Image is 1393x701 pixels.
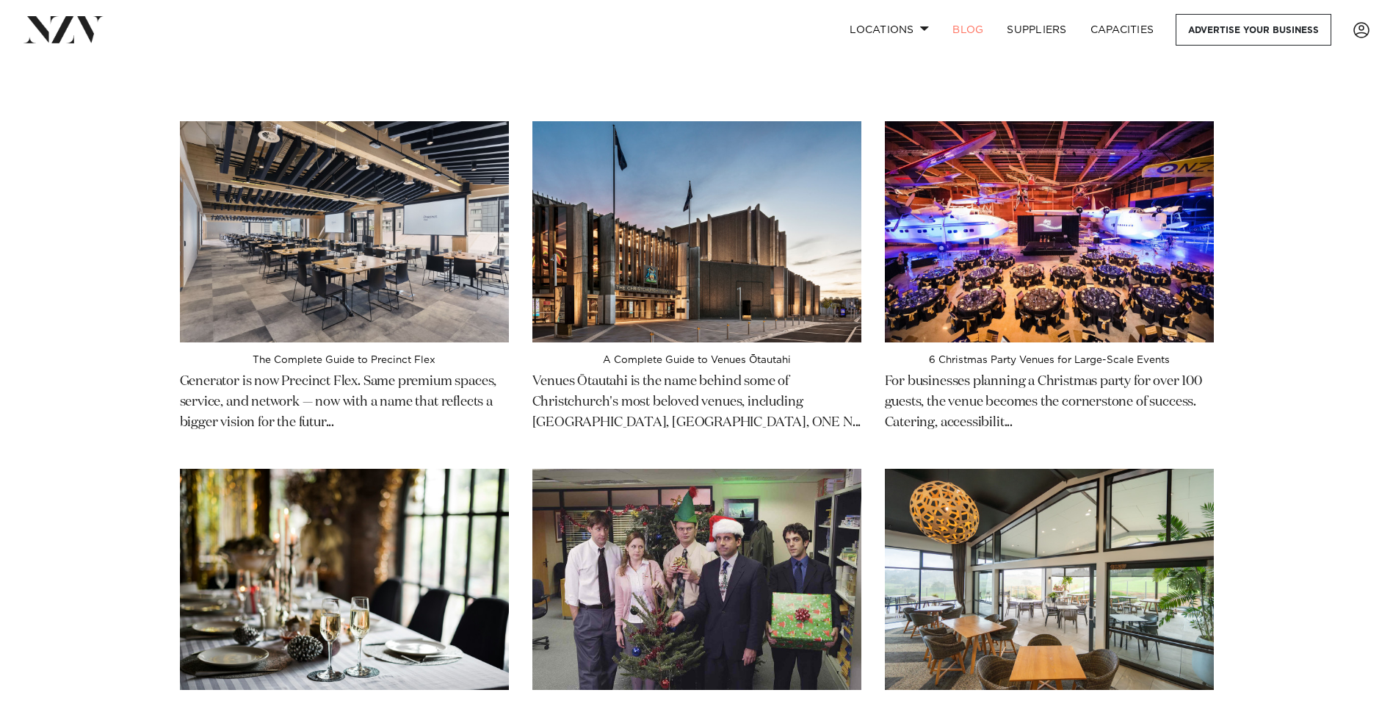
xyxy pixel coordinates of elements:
a: Advertise your business [1176,14,1331,46]
a: Locations [838,14,941,46]
img: 6 Christmas Party Venues for Large-Scale Events [885,121,1214,342]
h4: The Complete Guide to Precinct Flex [180,354,509,366]
img: nzv-logo.png [23,16,104,43]
img: 6 Easy-to-Plan Christmas Party Ideas for Small Businesses [532,469,861,690]
a: A Complete Guide to Venues Ōtautahi A Complete Guide to Venues Ōtautahi Venues Ōtautahi is the na... [532,121,861,451]
p: For businesses planning a Christmas party for over 100 guests, the venue becomes the cornerstone ... [885,366,1214,434]
a: BLOG [941,14,995,46]
p: Generator is now Precinct Flex. Same premium spaces, service, and network — now with a name that ... [180,366,509,434]
img: Events at Wainui Golf Club - The Ultimate Guide [885,469,1214,690]
img: 6 Christmas Party Ideas for Medium-Sized Businesses [180,469,509,690]
h4: 6 Christmas Party Venues for Large-Scale Events [885,354,1214,366]
img: A Complete Guide to Venues Ōtautahi [532,121,861,342]
a: The Complete Guide to Precinct Flex The Complete Guide to Precinct Flex Generator is now Precinct... [180,121,509,451]
img: The Complete Guide to Precinct Flex [180,121,509,342]
a: 6 Christmas Party Venues for Large-Scale Events 6 Christmas Party Venues for Large-Scale Events F... [885,121,1214,451]
a: Capacities [1079,14,1166,46]
p: Venues Ōtautahi is the name behind some of Christchurch's most beloved venues, including [GEOGRAP... [532,366,861,434]
h4: A Complete Guide to Venues Ōtautahi [532,354,861,366]
a: SUPPLIERS [995,14,1078,46]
